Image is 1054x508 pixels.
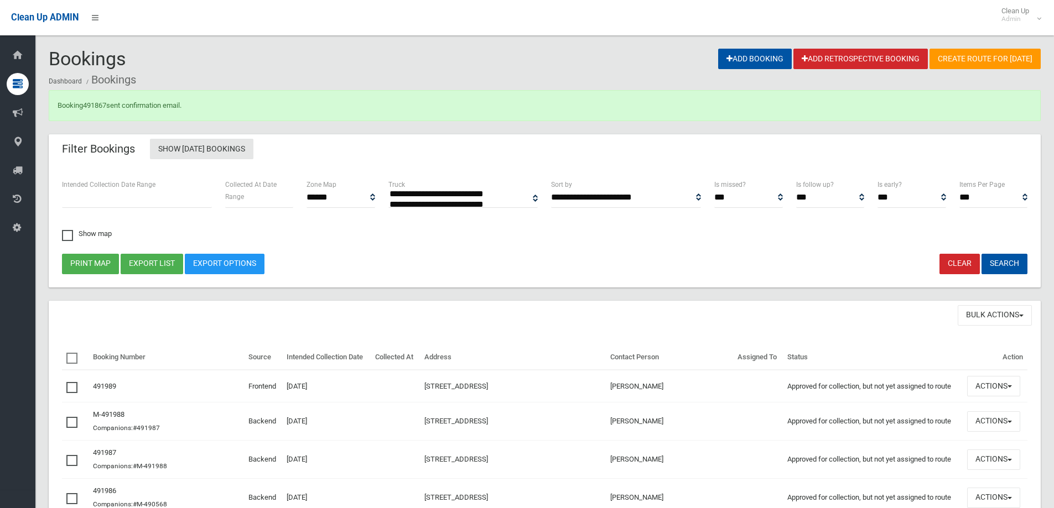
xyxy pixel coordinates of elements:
[93,424,162,432] small: Companions:
[424,455,488,463] a: [STREET_ADDRESS]
[996,7,1040,23] span: Clean Up
[963,345,1027,370] th: Action
[282,402,371,441] td: [DATE]
[244,441,282,479] td: Backend
[371,345,420,370] th: Collected At
[424,382,488,390] a: [STREET_ADDRESS]
[11,12,79,23] span: Clean Up ADMIN
[121,254,183,274] button: Export list
[606,345,733,370] th: Contact Person
[967,449,1020,470] button: Actions
[49,90,1041,121] div: Booking sent confirmation email.
[244,402,282,441] td: Backend
[606,441,733,479] td: [PERSON_NAME]
[967,411,1020,432] button: Actions
[388,179,405,191] label: Truck
[133,424,160,432] a: #491987
[783,370,963,402] td: Approved for collection, but not yet assigned to route
[967,376,1020,396] button: Actions
[982,254,1027,274] button: Search
[733,345,783,370] th: Assigned To
[49,48,126,70] span: Bookings
[150,139,253,159] a: Show [DATE] Bookings
[244,345,282,370] th: Source
[606,402,733,441] td: [PERSON_NAME]
[282,370,371,402] td: [DATE]
[958,305,1032,326] button: Bulk Actions
[49,77,82,85] a: Dashboard
[93,382,116,390] a: 491989
[793,49,928,69] a: Add Retrospective Booking
[93,500,169,508] small: Companions:
[84,70,136,90] li: Bookings
[93,486,116,495] a: 491986
[49,138,148,160] header: Filter Bookings
[1001,15,1029,23] small: Admin
[133,462,167,470] a: #M-491988
[424,493,488,501] a: [STREET_ADDRESS]
[783,441,963,479] td: Approved for collection, but not yet assigned to route
[967,488,1020,508] button: Actions
[424,417,488,425] a: [STREET_ADDRESS]
[244,370,282,402] td: Frontend
[939,254,980,274] a: Clear
[783,402,963,441] td: Approved for collection, but not yet assigned to route
[62,230,112,237] span: Show map
[93,448,116,457] a: 491987
[718,49,792,69] a: Add Booking
[420,345,606,370] th: Address
[930,49,1041,69] a: Create route for [DATE]
[93,462,169,470] small: Companions:
[783,345,963,370] th: Status
[83,101,106,109] a: 491867
[89,345,244,370] th: Booking Number
[185,254,264,274] a: Export Options
[93,410,124,418] a: M-491988
[133,500,167,508] a: #M-490568
[62,254,119,274] button: Print map
[282,441,371,479] td: [DATE]
[606,370,733,402] td: [PERSON_NAME]
[282,345,371,370] th: Intended Collection Date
